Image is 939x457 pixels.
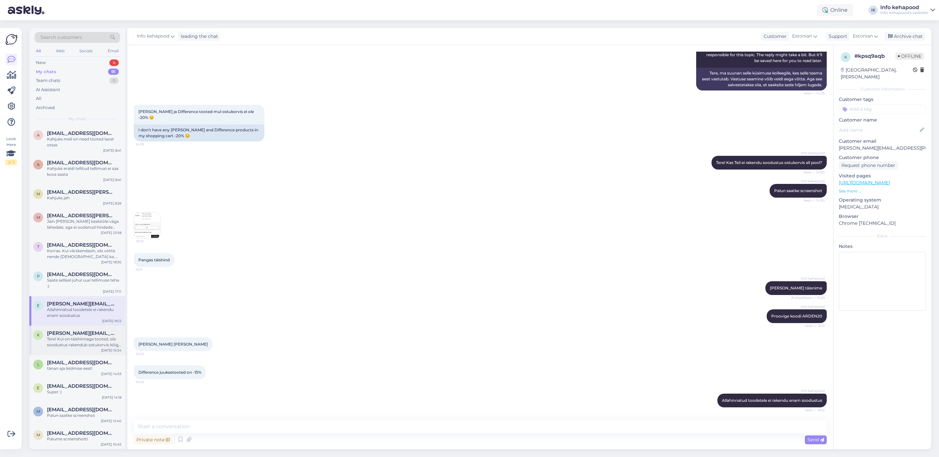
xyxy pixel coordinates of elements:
div: Jäin [PERSON_NAME] keskööle väga lähedale, aga ei oodanud hindade muutust [47,219,121,230]
div: Archive chat [884,32,925,41]
span: Info kehapood [137,33,169,40]
div: Online [817,4,853,16]
div: Kahjuks eraldi tellitud tellimusi ei saa koos saata [47,166,121,177]
span: e [37,303,39,308]
p: Customer email [839,138,926,145]
span: maringryning@gmail.com [47,430,115,436]
div: Look Here [5,136,17,165]
span: kelly.koger1@gmail.com [47,330,115,336]
div: # kpsq9aqb [854,52,895,60]
div: Info kehapood [880,5,928,10]
span: Allahinnatud toodetele ei rakendu enam soodustus [722,398,822,403]
div: Web [55,47,66,55]
div: Customer [761,33,787,40]
span: Search customers [40,34,82,41]
p: Visited pages [839,172,926,179]
span: merily.remma@gmail.com [47,407,115,413]
div: [DATE] 8:41 [103,148,121,153]
span: (Edited) Seen ✓ 15:29 [791,295,825,300]
span: My chats [69,116,86,122]
span: a [37,133,40,138]
span: Tere! Kas Teil ei rakendu soodustus ostukorvis all pool? [716,160,822,165]
p: Browser [839,213,926,220]
p: [PERSON_NAME][EMAIL_ADDRESS][PERSON_NAME][DOMAIN_NAME] [839,145,926,152]
div: Palume screenshotti [47,436,121,442]
div: Tere! Kui on täishinnaga tooted, siis soodustus rakendub ostukorvis kõige all [47,336,121,348]
div: Support [826,33,847,40]
div: Extra [839,233,926,239]
img: Attachment [134,212,160,238]
div: [DATE] 15:34 [101,348,121,353]
div: Archived [36,105,55,111]
div: leading the chat [178,33,218,40]
div: [GEOGRAPHIC_DATA], [PERSON_NAME] [841,67,913,80]
span: anu.kundrats@gmail.com [47,130,115,136]
span: 15:45 [136,351,160,356]
div: Socials [78,47,94,55]
span: 14:39 [136,142,160,147]
div: Tere, ma suunan selle küsimuse kolleegile, kes selle teema eest vastutab. Vastuse saamine võib ve... [696,68,827,90]
div: [DATE] 8:41 [103,177,121,182]
p: See more ... [839,188,926,194]
div: [DATE] 17:11 [103,289,121,294]
span: Seen ✓ 15:31 [800,323,825,328]
a: Info kehapoodInfo kehapood's website [880,5,935,15]
p: Chrome [TECHNICAL_ID] [839,220,926,227]
div: All [35,47,42,55]
p: Operating system [839,197,926,204]
span: k [844,55,847,59]
div: Request phone number [839,161,898,170]
div: 91 [108,69,119,75]
p: Customer phone [839,154,926,161]
span: m [37,433,40,437]
span: Send [807,437,824,443]
div: [DATE] 23:58 [101,230,121,235]
div: Super :) [47,389,121,395]
span: Estonian [792,33,812,40]
span: 15:11 [136,267,160,272]
img: Askly Logo [5,33,18,46]
span: Info kehapood [800,304,825,309]
div: tänan aja leidmise eest! [47,366,121,371]
div: My chats [36,69,56,75]
span: p [37,274,40,279]
p: Customer name [839,117,926,123]
span: Seen ✓ 16:12 [800,408,825,413]
div: AI Assistant [36,87,60,93]
div: Team chats [36,77,60,84]
span: Pangas täishind [138,257,170,262]
span: minnamai.bergmann@gmail.com [47,189,115,195]
div: I don't have any [PERSON_NAME] and Difference products in my shopping cart -20% 😔 [134,124,264,141]
div: Email [106,47,120,55]
span: Offline [895,53,924,60]
div: Saate sellisel juhul uue tellimuse teha :) [47,277,121,289]
div: All [36,95,41,102]
span: m [37,191,40,196]
span: Seen ✓ 14:50 [800,198,825,203]
span: Estonian [853,33,873,40]
div: [DATE] 14:53 [101,371,121,376]
span: Hello, I am routing this question to the colleague who is responsible for this topic. The reply m... [706,46,823,63]
span: evelin.kristin@gmail.com [47,301,115,307]
p: Notes [839,243,926,250]
p: [MEDICAL_DATA] [839,204,926,210]
span: Proovige koodi ARDEN20 [771,314,822,318]
span: 15:45 [136,380,160,384]
div: Private note [134,435,172,444]
span: Info kehapood [800,179,825,184]
span: piretkitsing@hotmail.com [47,271,115,277]
span: Seen ✓ 14:50 [800,170,825,175]
span: Info kehapood [800,276,825,281]
span: t [37,244,39,249]
span: 15:10 [136,239,161,244]
span: mariliis.peterson@gmail.com [47,213,115,219]
div: [DATE] 12:40 [101,418,121,423]
div: [DATE] 10:45 [101,442,121,447]
span: m [37,215,40,220]
span: l [37,362,39,367]
input: Add name [839,126,918,134]
div: IK [869,6,878,15]
span: Palun saatke screenshot [774,188,822,193]
span: lizzy19@hot.ee [47,360,115,366]
div: Palun saatke screenshot [47,413,121,418]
